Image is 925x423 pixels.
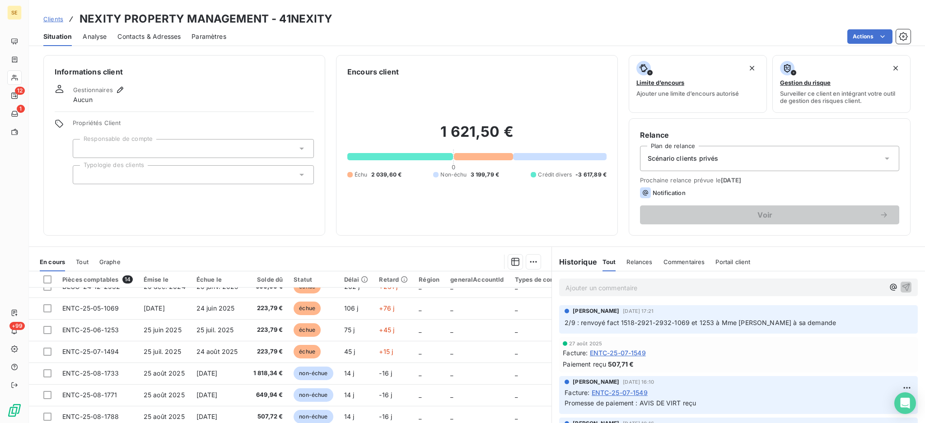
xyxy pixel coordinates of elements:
[538,171,572,179] span: Crédit divers
[62,413,119,420] span: ENTC-25-08-1788
[73,95,93,104] span: Aucun
[450,348,453,355] span: _
[9,322,25,330] span: +99
[76,258,89,265] span: Tout
[249,276,283,283] div: Solde dû
[62,326,119,334] span: ENTC-25-06-1253
[515,326,518,334] span: _
[847,29,892,44] button: Actions
[780,90,903,104] span: Surveiller ce client en intégrant votre outil de gestion des risques client.
[450,326,453,334] span: _
[636,79,684,86] span: Limite d’encours
[43,32,72,41] span: Situation
[663,258,705,265] span: Commentaires
[192,32,226,41] span: Paramètres
[565,319,836,326] span: 2/9 : renvoyé fact 1518-2921-2932-1069 et 1253 à Mme [PERSON_NAME] à sa demande
[122,275,133,284] span: 14
[73,86,113,93] span: Gestionnaires
[196,391,218,399] span: [DATE]
[344,326,355,334] span: 75 j
[7,403,22,418] img: Logo LeanPay
[7,5,22,20] div: SE
[144,276,186,283] div: Émise le
[62,369,119,377] span: ENTC-25-08-1733
[344,369,355,377] span: 14 j
[294,388,333,402] span: non-échue
[99,258,121,265] span: Graphe
[780,79,831,86] span: Gestion du risque
[515,413,518,420] span: _
[144,413,185,420] span: 25 août 2025
[379,304,394,312] span: +76 j
[721,177,741,184] span: [DATE]
[419,348,421,355] span: _
[623,308,654,314] span: [DATE] 17:21
[452,163,455,171] span: 0
[640,130,899,140] h6: Relance
[79,11,333,27] h3: NEXITY PROPERTY MANAGEMENT - 41NEXITY
[294,367,333,380] span: non-échue
[623,379,654,385] span: [DATE] 16:10
[419,369,421,377] span: _
[653,189,686,196] span: Notification
[450,391,453,399] span: _
[62,391,117,399] span: ENTC-25-08-1771
[344,348,355,355] span: 45 j
[43,14,63,23] a: Clients
[515,304,518,312] span: _
[590,348,646,358] span: ENTC-25-07-1549
[344,391,355,399] span: 14 j
[440,171,467,179] span: Non-échu
[419,326,421,334] span: _
[592,388,648,397] span: ENTC-25-07-1549
[62,275,133,284] div: Pièces comptables
[144,369,185,377] span: 25 août 2025
[636,90,739,97] span: Ajouter une limite d’encours autorisé
[249,347,283,356] span: 223,79 €
[419,276,439,283] div: Région
[379,413,392,420] span: -16 j
[17,105,25,113] span: 1
[565,399,696,407] span: Promesse de paiement : AVIS DE VIRT reçu
[648,154,718,163] span: Scénario clients privés
[294,276,333,283] div: Statut
[715,258,750,265] span: Portail client
[196,413,218,420] span: [DATE]
[450,304,453,312] span: _
[575,171,607,179] span: -3 617,89 €
[379,369,392,377] span: -16 j
[573,378,619,386] span: [PERSON_NAME]
[419,304,421,312] span: _
[379,276,408,283] div: Retard
[249,325,283,335] span: 223,79 €
[515,276,579,283] div: Types de contentieux
[347,66,399,77] h6: Encours client
[640,205,899,224] button: Voir
[563,359,606,369] span: Paiement reçu
[294,345,321,358] span: échue
[515,348,518,355] span: _
[629,55,767,113] button: Limite d’encoursAjouter une limite d’encours autorisé
[569,341,602,346] span: 27 août 2025
[640,177,899,184] span: Prochaine relance prévue le
[294,302,321,315] span: échue
[249,412,283,421] span: 507,72 €
[344,304,359,312] span: 106 j
[80,144,88,153] input: Ajouter une valeur
[144,326,182,334] span: 25 juin 2025
[83,32,107,41] span: Analyse
[62,348,119,355] span: ENTC-25-07-1494
[450,369,453,377] span: _
[573,307,619,315] span: [PERSON_NAME]
[608,359,634,369] span: 507,71 €
[894,392,916,414] div: Open Intercom Messenger
[419,413,421,420] span: _
[196,304,235,312] span: 24 juin 2025
[347,123,607,150] h2: 1 621,50 €
[249,369,283,378] span: 1 818,34 €
[419,391,421,399] span: _
[73,119,314,132] span: Propriétés Client
[249,304,283,313] span: 223,79 €
[40,258,65,265] span: En cours
[196,369,218,377] span: [DATE]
